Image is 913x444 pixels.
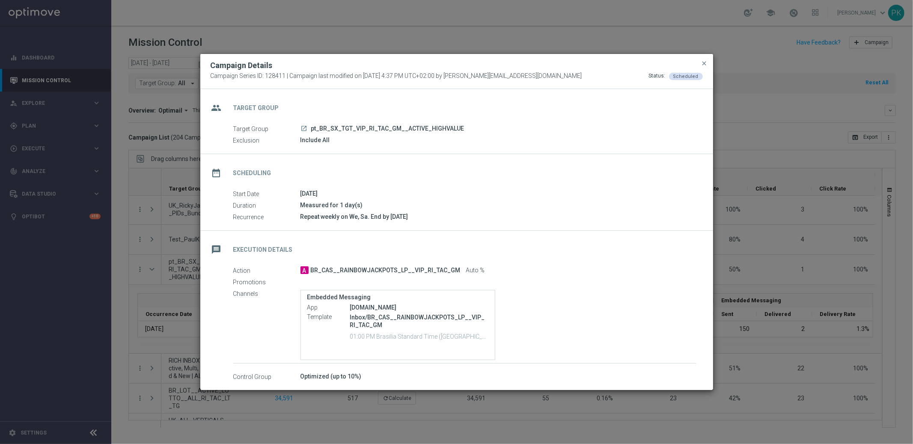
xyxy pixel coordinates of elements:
[307,304,350,312] label: App
[669,72,703,79] colored-tag: Scheduled
[211,72,582,80] span: Campaign Series ID: 128411 | Campaign last modified on [DATE] 4:37 PM UTC+02:00 by [PERSON_NAME][...
[300,212,696,221] div: Repeat weekly on We, Sa. End by [DATE]
[301,125,308,132] i: launch
[311,267,461,274] span: BR_CAS__RAINBOWJACKPOTS_LP__VIP_RI_TAC_GM
[466,267,485,274] span: Auto %
[233,213,300,221] label: Recurrence
[300,266,309,274] span: A
[350,303,488,312] div: [DOMAIN_NAME]
[701,60,708,67] span: close
[300,125,308,133] a: launch
[233,137,300,144] label: Exclusion
[350,313,488,329] p: Inbox/BR_CAS__RAINBOWJACKPOTS_LP__VIP_RI_TAC_GM
[311,125,464,133] span: pt_BR_SX_TGT_VIP_RI_TAC_GM__ACTIVE_HIGHVALUE
[307,294,488,301] label: Embedded Messaging
[233,104,279,112] h2: Target Group
[233,125,300,133] label: Target Group
[300,136,696,144] div: Include All
[233,278,300,286] label: Promotions
[233,169,271,177] h2: Scheduling
[209,165,224,181] i: date_range
[649,72,666,80] div: Status:
[300,189,696,198] div: [DATE]
[209,242,224,257] i: message
[300,372,696,381] div: Optimized (up to 10%)
[233,373,300,381] label: Control Group
[233,190,300,198] label: Start Date
[233,202,300,209] label: Duration
[300,201,696,209] div: Measured for 1 day(s)
[233,246,293,254] h2: Execution Details
[211,60,273,71] h2: Campaign Details
[307,313,350,321] label: Template
[209,100,224,116] i: group
[233,290,300,298] label: Channels
[233,267,300,274] label: Action
[673,74,699,79] span: Scheduled
[350,332,488,340] p: 01:00 PM Brasilia Standard Time (Sao Paulo) (UTC -03:00)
